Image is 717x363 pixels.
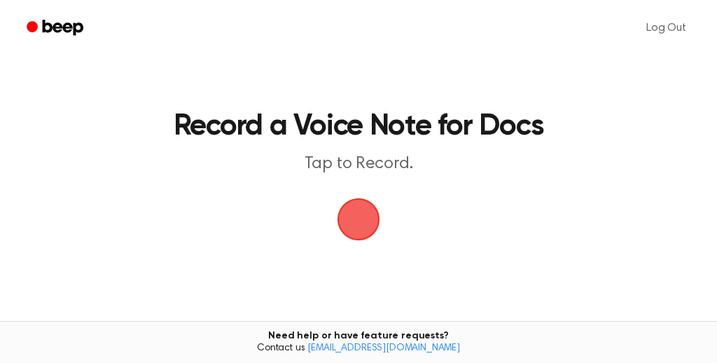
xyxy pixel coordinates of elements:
[307,343,460,353] a: [EMAIL_ADDRESS][DOMAIN_NAME]
[632,11,700,45] a: Log Out
[17,15,96,42] a: Beep
[151,112,566,142] h1: Record a Voice Note for Docs
[151,153,566,176] p: Tap to Record.
[8,343,709,355] span: Contact us
[337,198,380,240] img: Beep Logo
